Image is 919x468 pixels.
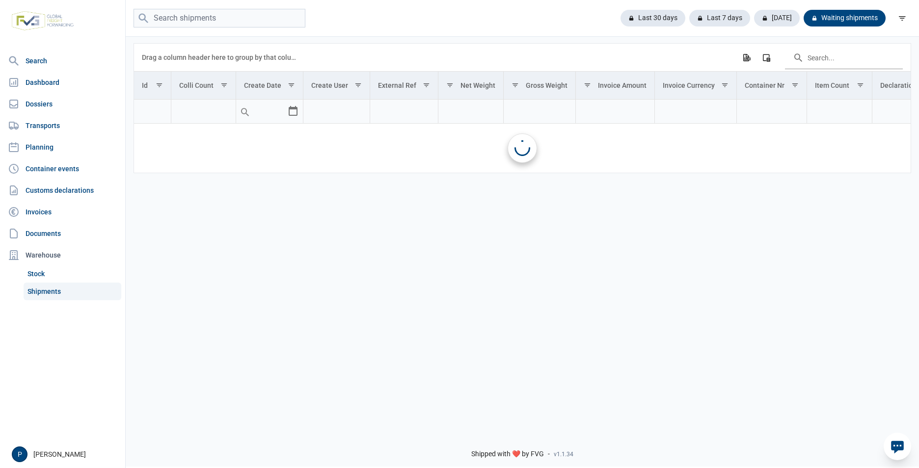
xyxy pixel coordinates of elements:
div: filter [893,9,911,27]
a: Dashboard [4,73,121,92]
div: Waiting shipments [804,10,886,26]
input: Filter cell [504,100,575,123]
div: Invoice Amount [598,81,647,89]
span: Shipped with ❤️ by FVG [471,450,544,459]
td: Filter cell [236,100,303,124]
div: Create User [311,81,348,89]
div: Loading... [514,140,530,156]
div: Colli Count [179,81,214,89]
td: Column Invoice Amount [576,72,655,100]
a: Transports [4,116,121,135]
td: Column Container Nr [737,72,807,100]
td: Filter cell [655,100,737,124]
td: Column Item Count [807,72,872,100]
span: Show filter options for column 'Gross Weight' [512,81,519,89]
div: [DATE] [754,10,800,26]
span: Show filter options for column 'Create Date' [288,81,295,89]
a: Customs declarations [4,181,121,200]
a: Search [4,51,121,71]
a: Planning [4,137,121,157]
span: Show filter options for column 'Create User' [354,81,362,89]
td: Column Net Weight [438,72,504,100]
td: Filter cell [171,100,236,124]
input: Filter cell [370,100,438,123]
span: No data [134,143,911,154]
input: Filter cell [655,100,736,123]
span: Show filter options for column 'Net Weight' [446,81,454,89]
input: Search shipments [134,9,305,28]
input: Filter cell [236,100,287,123]
div: External Ref [378,81,416,89]
td: Filter cell [503,100,575,124]
div: Data grid toolbar [142,44,903,71]
img: FVG - Global freight forwarding [8,7,78,34]
input: Filter cell [807,100,872,123]
span: Show filter options for column 'Container Nr' [791,81,799,89]
div: Net Weight [460,81,495,89]
td: Column Create User [303,72,370,100]
input: Filter cell [171,100,236,123]
div: Last 7 days [689,10,750,26]
td: Column Id [134,72,171,100]
span: Show filter options for column 'Colli Count' [220,81,228,89]
td: Filter cell [303,100,370,124]
a: Shipments [24,283,121,300]
td: Column Colli Count [171,72,236,100]
div: Export all data to Excel [737,49,755,66]
td: Filter cell [370,100,438,124]
td: Filter cell [134,100,171,124]
a: Documents [4,224,121,243]
input: Filter cell [438,100,503,123]
input: Filter cell [134,100,171,123]
div: Warehouse [4,245,121,265]
td: Filter cell [438,100,504,124]
a: Invoices [4,202,121,222]
td: Column Gross Weight [503,72,575,100]
div: Item Count [815,81,849,89]
td: Column Invoice Currency [655,72,737,100]
td: Filter cell [576,100,655,124]
input: Search in the data grid [785,46,903,69]
span: Show filter options for column 'Item Count' [857,81,864,89]
span: Show filter options for column 'Id' [156,81,163,89]
div: Select [287,100,299,123]
input: Filter cell [576,100,654,123]
div: Column Chooser [757,49,775,66]
td: Column External Ref [370,72,438,100]
span: Show filter options for column 'External Ref' [423,81,430,89]
div: Container Nr [745,81,784,89]
td: Filter cell [737,100,807,124]
div: Invoice Currency [663,81,715,89]
div: Last 30 days [621,10,685,26]
span: v1.1.34 [554,450,573,458]
div: Create Date [244,81,281,89]
td: Filter cell [807,100,872,124]
input: Filter cell [303,100,370,123]
a: Dossiers [4,94,121,114]
span: Show filter options for column 'Invoice Amount' [584,81,591,89]
a: Container events [4,159,121,179]
button: P [12,446,27,462]
div: Id [142,81,148,89]
div: Gross Weight [526,81,568,89]
div: [PERSON_NAME] [12,446,119,462]
div: Drag a column header here to group by that column [142,50,299,65]
span: - [548,450,550,459]
input: Filter cell [737,100,807,123]
div: Search box [236,100,254,123]
span: Show filter options for column 'Invoice Currency' [721,81,729,89]
td: Column Create Date [236,72,303,100]
a: Stock [24,265,121,283]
